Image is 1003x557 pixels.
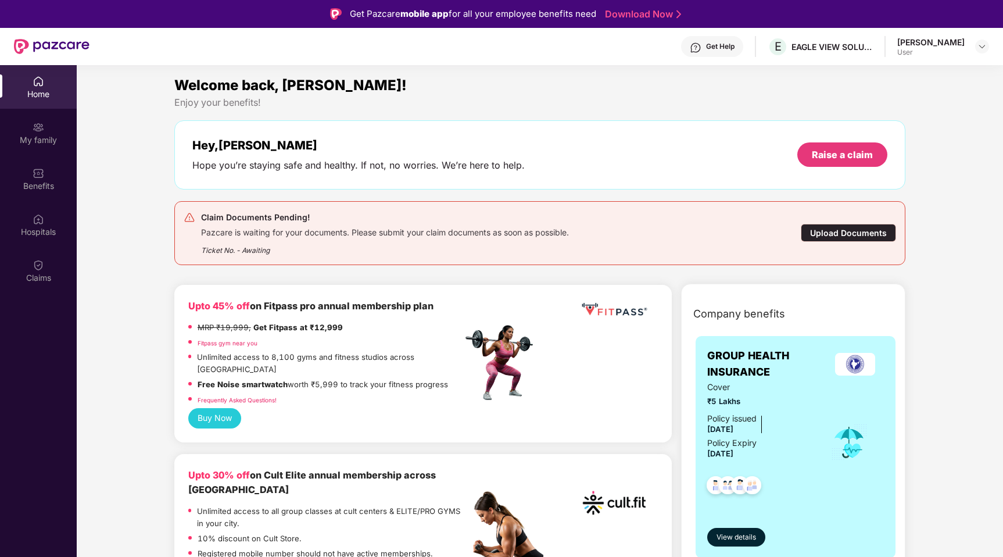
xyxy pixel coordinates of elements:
img: svg+xml;base64,PHN2ZyB3aWR0aD0iMjAiIGhlaWdodD0iMjAiIHZpZXdCb3g9IjAgMCAyMCAyMCIgZmlsbD0ibm9uZSIgeG... [33,122,44,133]
a: Download Now [605,8,678,20]
span: Cover [707,381,815,394]
img: insurerLogo [835,353,875,376]
a: Fitpass gym near you [198,340,257,347]
div: Hey, [PERSON_NAME] [192,138,525,152]
img: svg+xml;base64,PHN2ZyB4bWxucz0iaHR0cDovL3d3dy53My5vcmcvMjAwMC9zdmciIHdpZHRoPSI0OC45NDMiIGhlaWdodD... [726,473,754,501]
a: Frequently Asked Questions! [198,397,277,404]
div: Hope you’re staying safe and healthy. If not, no worries. We’re here to help. [192,159,525,172]
span: [DATE] [707,424,733,434]
strong: mobile app [400,8,449,19]
button: Buy Now [188,408,241,428]
div: Policy Expiry [707,437,757,449]
button: View details [707,528,765,547]
p: 10% discount on Cult Store. [198,533,302,545]
strong: Free Noise smartwatch [198,380,288,389]
img: svg+xml;base64,PHN2ZyBpZD0iQ2xhaW0iIHhtbG5zPSJodHRwOi8vd3d3LnczLm9yZy8yMDAwL3N2ZyIgd2lkdGg9IjIwIi... [33,259,44,271]
div: Raise a claim [812,148,873,161]
img: Logo [330,8,342,20]
div: Get Pazcare for all your employee benefits need [350,7,596,21]
p: worth ₹5,999 to track your fitness progress [198,379,448,391]
div: Policy issued [707,412,757,425]
span: Welcome back, [PERSON_NAME]! [174,77,407,94]
span: ₹5 Lakhs [707,395,815,408]
img: svg+xml;base64,PHN2ZyB4bWxucz0iaHR0cDovL3d3dy53My5vcmcvMjAwMC9zdmciIHdpZHRoPSIyNCIgaGVpZ2h0PSIyNC... [184,212,195,223]
span: View details [717,532,756,543]
div: EAGLE VIEW SOLUTIONS PRIVATE LIMITED [791,41,873,52]
img: svg+xml;base64,PHN2ZyB4bWxucz0iaHR0cDovL3d3dy53My5vcmcvMjAwMC9zdmciIHdpZHRoPSI0OC45NDMiIGhlaWdodD... [701,473,730,501]
div: Ticket No. - Awaiting [201,238,569,256]
img: New Pazcare Logo [14,39,89,54]
img: svg+xml;base64,PHN2ZyBpZD0iSG9zcGl0YWxzIiB4bWxucz0iaHR0cDovL3d3dy53My5vcmcvMjAwMC9zdmciIHdpZHRoPS... [33,213,44,225]
span: [DATE] [707,449,733,458]
img: svg+xml;base64,PHN2ZyBpZD0iSGVscC0zMngzMiIgeG1sbnM9Imh0dHA6Ly93d3cudzMub3JnLzIwMDAvc3ZnIiB3aWR0aD... [690,42,701,53]
b: on Fitpass pro annual membership plan [188,300,434,312]
div: Get Help [706,42,735,51]
img: svg+xml;base64,PHN2ZyBpZD0iSG9tZSIgeG1sbnM9Imh0dHA6Ly93d3cudzMub3JnLzIwMDAvc3ZnIiB3aWR0aD0iMjAiIG... [33,76,44,87]
del: MRP ₹19,999, [198,323,251,332]
div: Pazcare is waiting for your documents. Please submit your claim documents as soon as possible. [201,224,569,238]
b: Upto 45% off [188,300,250,312]
img: svg+xml;base64,PHN2ZyBpZD0iRHJvcGRvd24tMzJ4MzIiIHhtbG5zPSJodHRwOi8vd3d3LnczLm9yZy8yMDAwL3N2ZyIgd2... [977,42,987,51]
div: Upload Documents [801,224,896,242]
b: Upto 30% off [188,469,250,481]
img: fppp.png [579,299,649,320]
div: Claim Documents Pending! [201,210,569,224]
span: Company benefits [693,306,785,322]
img: svg+xml;base64,PHN2ZyBpZD0iQmVuZWZpdHMiIHhtbG5zPSJodHRwOi8vd3d3LnczLm9yZy8yMDAwL3N2ZyIgd2lkdGg9Ij... [33,167,44,179]
img: svg+xml;base64,PHN2ZyB4bWxucz0iaHR0cDovL3d3dy53My5vcmcvMjAwMC9zdmciIHdpZHRoPSI0OC45NDMiIGhlaWdodD... [738,473,766,501]
strong: Get Fitpass at ₹12,999 [253,323,343,332]
span: GROUP HEALTH INSURANCE [707,348,827,381]
div: User [897,48,965,57]
div: [PERSON_NAME] [897,37,965,48]
span: E [775,40,782,53]
div: Enjoy your benefits! [174,97,906,109]
img: icon [830,423,868,462]
b: on Cult Elite annual membership across [GEOGRAPHIC_DATA] [188,469,436,495]
p: Unlimited access to 8,100 gyms and fitness studios across [GEOGRAPHIC_DATA] [197,351,462,375]
img: svg+xml;base64,PHN2ZyB4bWxucz0iaHR0cDovL3d3dy53My5vcmcvMjAwMC9zdmciIHdpZHRoPSI0OC45MTUiIGhlaWdodD... [714,473,742,501]
p: Unlimited access to all group classes at cult centers & ELITE/PRO GYMS in your city. [197,505,462,529]
img: fpp.png [462,322,543,404]
img: cult.png [579,468,649,538]
img: Stroke [676,8,681,20]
